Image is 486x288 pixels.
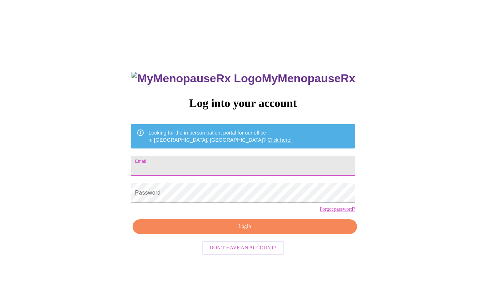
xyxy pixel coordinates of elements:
button: Don't have an account? [202,241,284,255]
a: Don't have an account? [200,244,286,250]
a: Click here! [268,137,292,143]
a: Forgot password? [319,206,355,212]
div: Looking for the in person patient portal for our office in [GEOGRAPHIC_DATA], [GEOGRAPHIC_DATA]? [149,126,292,146]
span: Don't have an account? [210,244,277,253]
h3: MyMenopauseRx [132,72,355,85]
img: MyMenopauseRx Logo [132,72,262,85]
span: Login [141,222,349,231]
button: Login [133,219,357,234]
h3: Log into your account [131,97,355,110]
